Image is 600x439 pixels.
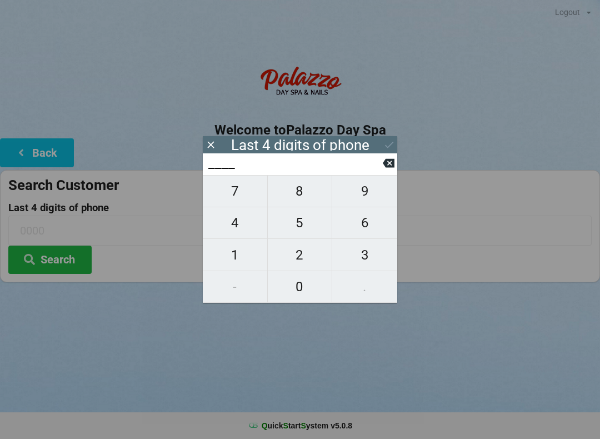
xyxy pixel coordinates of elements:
span: 4 [203,211,267,235]
button: 9 [332,175,397,207]
div: Last 4 digits of phone [231,139,369,151]
span: 3 [332,243,397,267]
span: 7 [203,179,267,203]
button: 5 [268,207,333,239]
button: 1 [203,239,268,271]
span: 1 [203,243,267,267]
button: 6 [332,207,397,239]
button: 0 [268,271,333,303]
span: 2 [268,243,332,267]
button: 7 [203,175,268,207]
span: 9 [332,179,397,203]
span: 6 [332,211,397,235]
span: 8 [268,179,332,203]
button: 8 [268,175,333,207]
button: 3 [332,239,397,271]
span: 0 [268,275,332,298]
span: 5 [268,211,332,235]
button: 4 [203,207,268,239]
button: 2 [268,239,333,271]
